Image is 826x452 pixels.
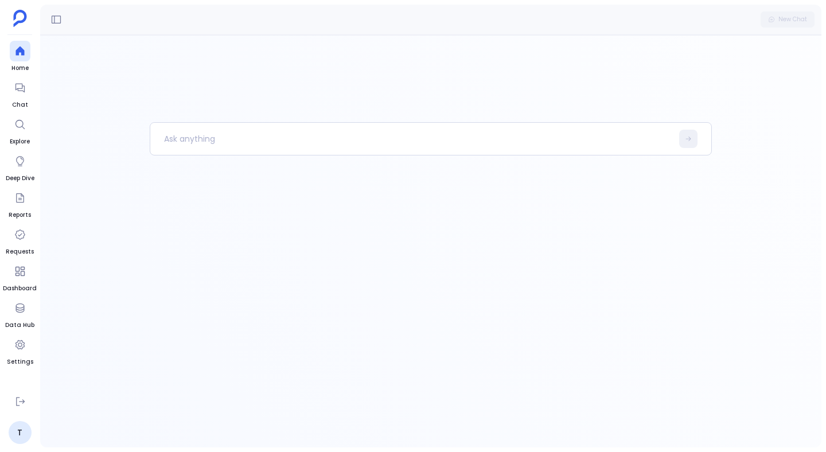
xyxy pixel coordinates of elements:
a: Home [10,41,30,73]
span: Home [10,64,30,73]
span: Requests [6,247,34,256]
a: Dashboard [3,261,37,293]
span: Settings [7,357,33,367]
a: T [9,421,32,444]
span: Chat [10,100,30,110]
a: Explore [10,114,30,146]
span: Dashboard [3,284,37,293]
a: Data Hub [5,298,34,330]
span: Explore [10,137,30,146]
a: Chat [10,77,30,110]
span: Data Hub [5,321,34,330]
a: Reports [9,188,31,220]
span: Reports [9,211,31,220]
a: Requests [6,224,34,256]
img: petavue logo [13,10,27,27]
span: Deep Dive [6,174,34,183]
a: Settings [7,334,33,367]
a: Deep Dive [6,151,34,183]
